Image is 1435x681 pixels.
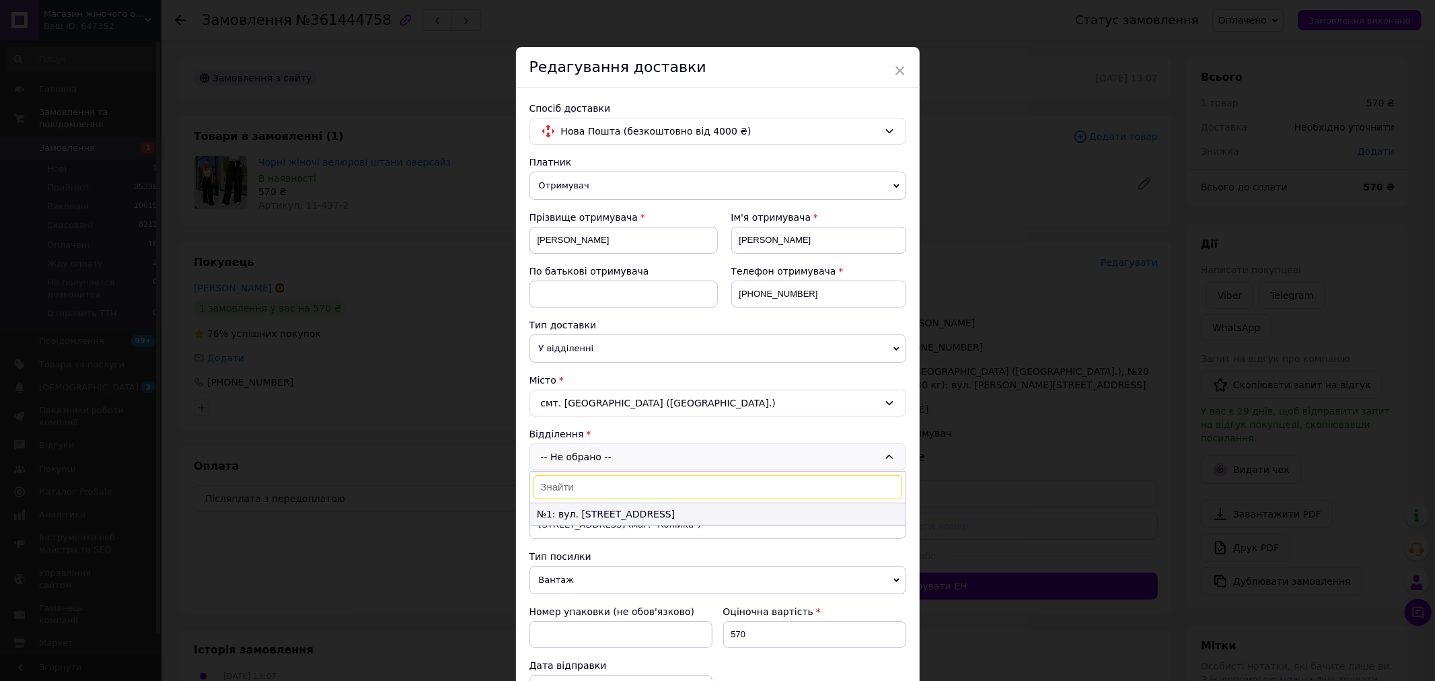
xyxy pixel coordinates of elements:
[533,475,902,499] input: Знайти
[529,427,906,441] div: Відділення
[516,47,920,88] div: Редагування доставки
[529,659,712,672] div: Дата відправки
[529,373,906,387] div: Місто
[529,102,906,115] div: Спосіб доставки
[529,605,712,618] div: Номер упаковки (не обов'язково)
[894,59,906,82] span: ×
[529,551,591,562] span: Тип посилки
[529,157,572,168] span: Платник
[529,443,906,470] div: -- Не обрано --
[530,503,906,525] li: №1: вул. [STREET_ADDRESS]
[731,212,811,223] span: Ім'я отримувача
[529,390,906,417] div: смт. [GEOGRAPHIC_DATA] ([GEOGRAPHIC_DATA].)
[529,266,649,277] span: По батькові отримувача
[723,605,906,618] div: Оціночна вартість
[561,124,879,139] span: Нова Пошта (безкоштовно від 4000 ₴)
[529,320,597,330] span: Тип доставки
[529,566,906,594] span: Вантаж
[731,281,906,308] input: +380
[529,172,906,200] span: Отримувач
[731,266,836,277] span: Телефон отримувача
[529,334,906,363] span: У відділенні
[529,212,638,223] span: Прізвище отримувача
